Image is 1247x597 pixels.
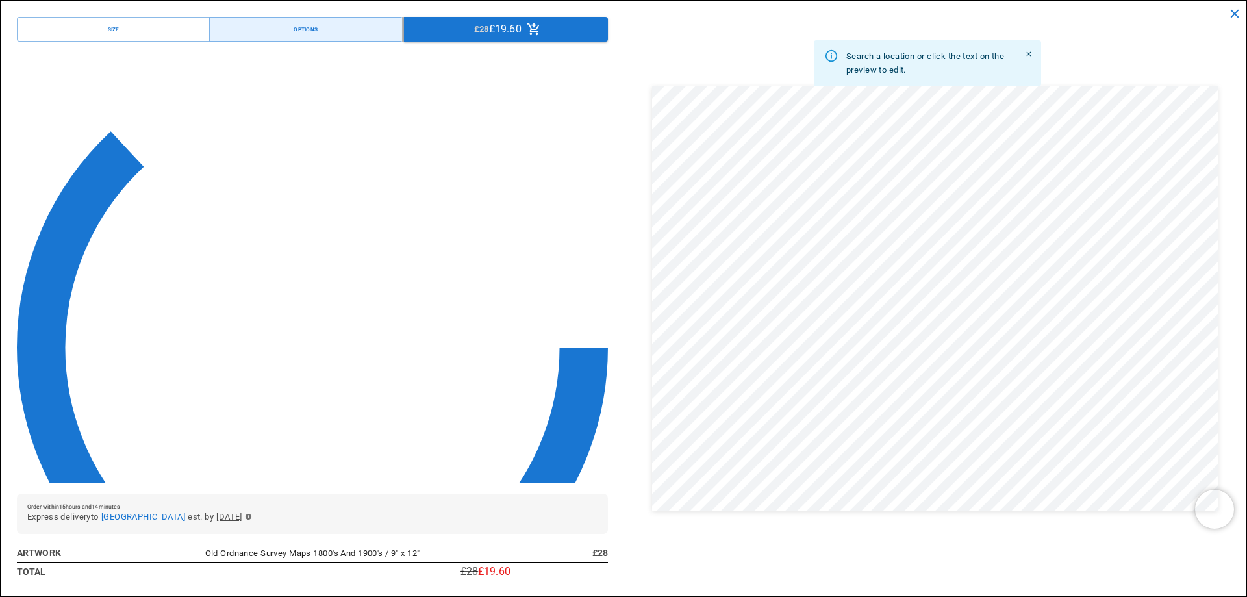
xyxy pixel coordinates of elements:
span: Old Ordnance Survey Maps 1800's And 1900's / 9" x 12" [205,548,420,558]
span: £28 [474,22,489,36]
button: Options [209,17,402,42]
iframe: Chatra live chat [1195,490,1234,529]
p: £28 [460,566,478,577]
span: Express delivery to [27,510,99,524]
p: £19.60 [489,24,522,34]
h6: Artwork [17,546,165,560]
span: Search a location or click the text on the preview to edit. [846,51,1004,75]
span: est. by [188,510,214,524]
button: Size [17,17,210,42]
button: close [1222,1,1247,26]
span: [DATE] [216,510,242,524]
p: £19.60 [478,566,510,577]
div: Menu buttons [17,17,608,42]
h6: Total [17,565,165,579]
table: simple table [17,544,608,580]
button: Close [1022,47,1037,62]
div: Options [294,25,318,34]
h6: £28 [460,546,609,560]
h6: Order within 15 hours and 14 minutes [27,504,598,510]
button: £28£19.60 [404,17,608,42]
span: [GEOGRAPHIC_DATA] [101,512,185,522]
button: [GEOGRAPHIC_DATA] [101,510,185,524]
div: Size [108,25,120,34]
